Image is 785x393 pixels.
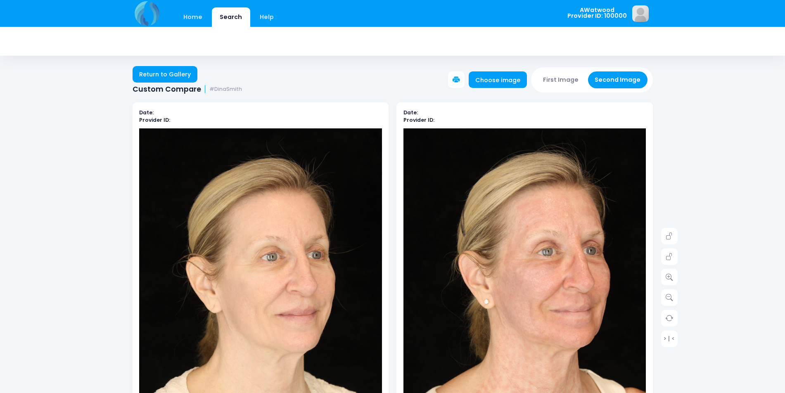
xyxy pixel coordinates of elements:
[469,71,527,88] a: Choose image
[403,109,418,116] b: Date:
[403,116,434,123] b: Provider ID:
[632,5,649,22] img: image
[251,7,282,27] a: Help
[567,7,627,19] span: AWatwood Provider ID: 100000
[133,66,198,83] a: Return to Gallery
[175,7,211,27] a: Home
[588,71,647,88] button: Second Image
[661,330,678,347] a: > | <
[212,7,250,27] a: Search
[139,116,170,123] b: Provider ID:
[536,71,586,88] button: First Image
[209,86,242,92] small: #DinaSmith
[139,109,154,116] b: Date:
[133,85,201,94] span: Custom Compare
